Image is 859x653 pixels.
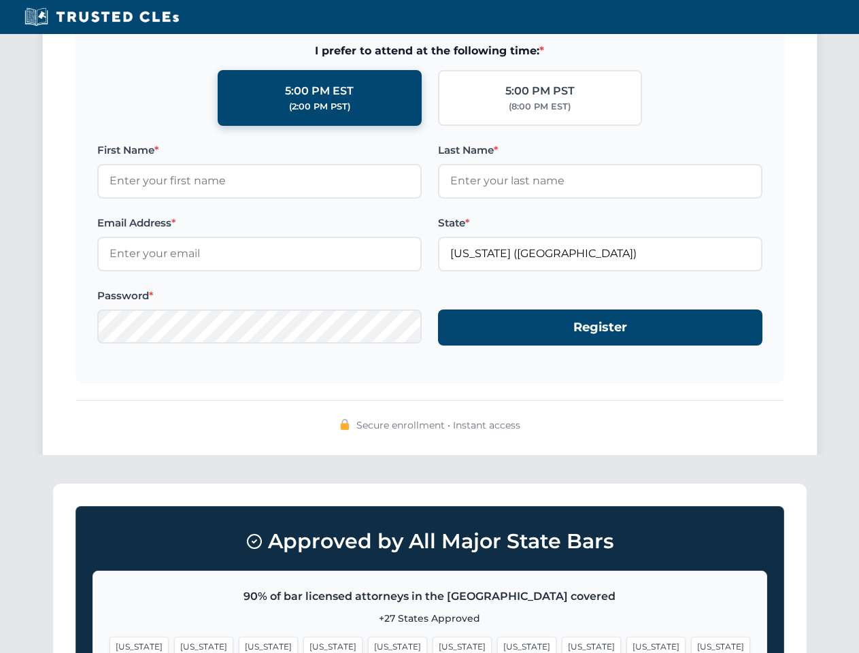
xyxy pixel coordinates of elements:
[97,288,422,304] label: Password
[289,100,350,114] div: (2:00 PM PST)
[505,82,575,100] div: 5:00 PM PST
[438,237,762,271] input: Florida (FL)
[97,164,422,198] input: Enter your first name
[110,611,750,626] p: +27 States Approved
[356,418,520,433] span: Secure enrollment • Instant access
[285,82,354,100] div: 5:00 PM EST
[509,100,571,114] div: (8:00 PM EST)
[97,215,422,231] label: Email Address
[438,164,762,198] input: Enter your last name
[97,142,422,158] label: First Name
[97,42,762,60] span: I prefer to attend at the following time:
[339,419,350,430] img: 🔒
[438,142,762,158] label: Last Name
[97,237,422,271] input: Enter your email
[110,588,750,605] p: 90% of bar licensed attorneys in the [GEOGRAPHIC_DATA] covered
[438,309,762,346] button: Register
[20,7,183,27] img: Trusted CLEs
[92,523,767,560] h3: Approved by All Major State Bars
[438,215,762,231] label: State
